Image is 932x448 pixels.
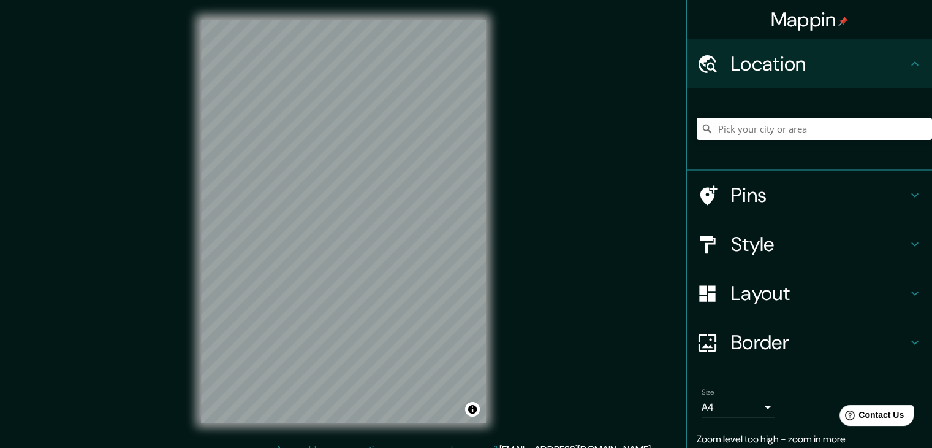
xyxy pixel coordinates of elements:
div: Pins [687,171,932,220]
label: Size [702,387,714,398]
h4: Border [731,330,907,355]
div: Location [687,39,932,88]
input: Pick your city or area [697,118,932,140]
h4: Location [731,52,907,76]
p: Zoom level too high - zoom in more [697,432,922,447]
div: Border [687,318,932,367]
h4: Pins [731,183,907,207]
iframe: Help widget launcher [823,400,919,434]
h4: Layout [731,281,907,306]
h4: Style [731,232,907,257]
canvas: Map [201,20,486,423]
h4: Mappin [771,7,849,32]
div: A4 [702,398,775,417]
img: pin-icon.png [838,17,848,26]
button: Toggle attribution [465,402,480,417]
div: Style [687,220,932,269]
div: Layout [687,269,932,318]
